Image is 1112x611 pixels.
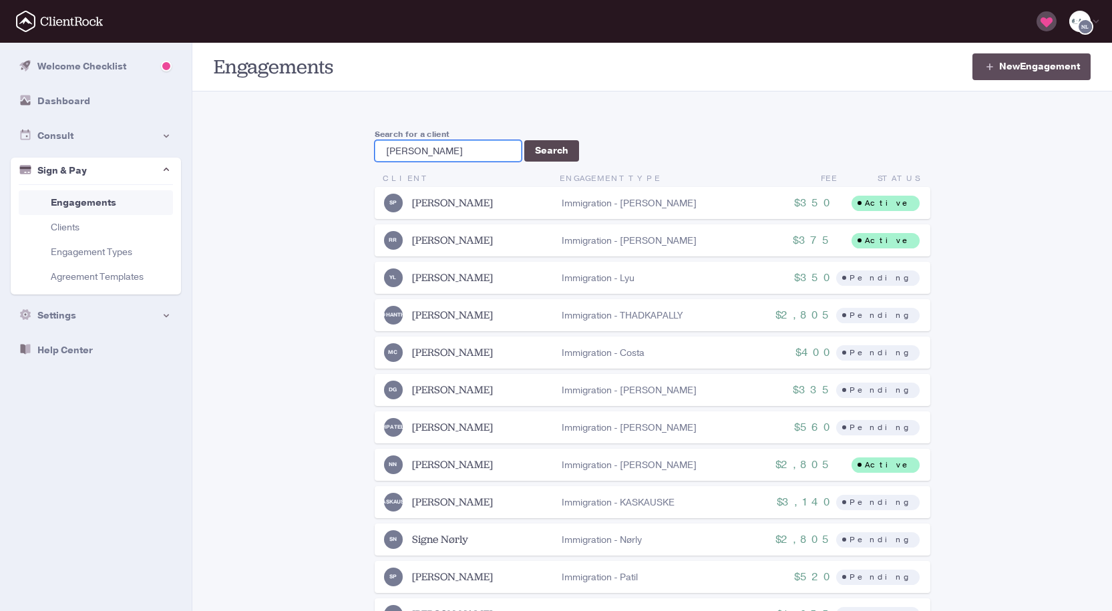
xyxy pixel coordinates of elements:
div: Immigration - [PERSON_NAME] [562,383,697,397]
div: Status [838,172,930,184]
a: [PERSON_NAME] [412,570,493,584]
div: Client [375,172,560,184]
img: Sameer Prajapati [384,194,403,212]
div: Active [865,236,914,246]
img: Deimante KASKAUSKE [384,493,403,512]
div: Immigration - [PERSON_NAME] [562,421,697,435]
div: Fee [745,172,838,184]
div: $520 [794,572,833,582]
img: Nikayla Lovett [1079,20,1092,33]
div: Welcome Checklist [19,59,126,75]
a: [PERSON_NAME] [412,458,493,471]
div: NLNikayla Lovett [1069,11,1101,32]
img: HARSHAVARDHAN THADKAPALLY [384,306,403,325]
div: Immigration - THADKAPALLY [562,309,682,323]
div: $350 [794,198,833,208]
div: $2,805 [775,459,834,470]
div: Immigration - [PERSON_NAME] [562,458,697,472]
div: $375 [793,235,833,246]
a: Engagements [19,190,173,215]
div: Immigration - Costa [562,346,644,360]
a: Clients [19,215,173,240]
div: Pending [850,535,914,545]
span: Engagement [560,172,628,184]
ul: Portal Menu [19,184,173,294]
div: Immigration - [PERSON_NAME] [562,196,697,210]
a: [PERSON_NAME] [412,495,493,509]
div: Settings [19,308,76,324]
div: $350 [794,272,833,283]
img: Michelle Costa [384,343,403,362]
img: Hemant PATEL [384,418,403,437]
img: Yue Lyu [384,268,403,287]
img: Deeksha Gongalla [384,381,403,399]
div: Immigration - Patil [562,570,638,584]
div: Pending [850,497,914,507]
div: Pending [850,572,914,582]
a: [PERSON_NAME] [412,309,493,322]
a: [PERSON_NAME] [412,271,493,284]
div: Active [865,460,914,470]
span: Engagement [1020,53,1080,80]
button: Search [524,140,579,162]
div: $3,140 [777,497,834,507]
div: Dashboard [19,93,90,110]
div: Immigration - [PERSON_NAME] [562,234,697,248]
div: Pending [850,348,914,358]
a: Agreement Templates [19,264,173,289]
div: Immigration - Nørly [562,533,642,547]
div: Pending [850,423,914,433]
div: Pending [850,273,914,283]
a: [PERSON_NAME] [412,196,493,210]
div: Immigration - Lyu [562,271,634,285]
div: $2,805 [775,534,834,545]
a: Engagement Types [19,240,173,264]
a: [PERSON_NAME] [412,383,493,397]
div: Help Center [19,343,93,359]
div: Sign & Pay [19,163,87,179]
a: [PERSON_NAME] [412,346,493,359]
h1: Engagements [214,54,653,79]
a: [PERSON_NAME] [412,421,493,434]
img: Roshan Rajan [384,231,403,250]
label: Search for a client [375,128,522,140]
div: $400 [795,347,833,358]
img: Nigamaa Nayakanti [384,455,403,474]
div: Pending [850,311,914,321]
div: $560 [794,422,833,433]
img: Signe Nørly [384,530,403,549]
img: Sanjay Patil [384,568,403,586]
input: Search Engagements [375,140,522,162]
div: Active [865,198,914,208]
div: $2,805 [775,310,834,321]
div: Immigration - KASKAUSKE [562,495,675,510]
div: $335 [793,385,833,395]
a: Signe Nørly [412,533,468,546]
a: NewEngagement [972,53,1091,80]
div: Pending [850,385,914,395]
div: Consult [19,128,73,144]
a: [PERSON_NAME] [412,234,493,247]
img: bal_logo-9-3-2018-normal.png [1069,16,1091,26]
div: Type [560,172,745,184]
